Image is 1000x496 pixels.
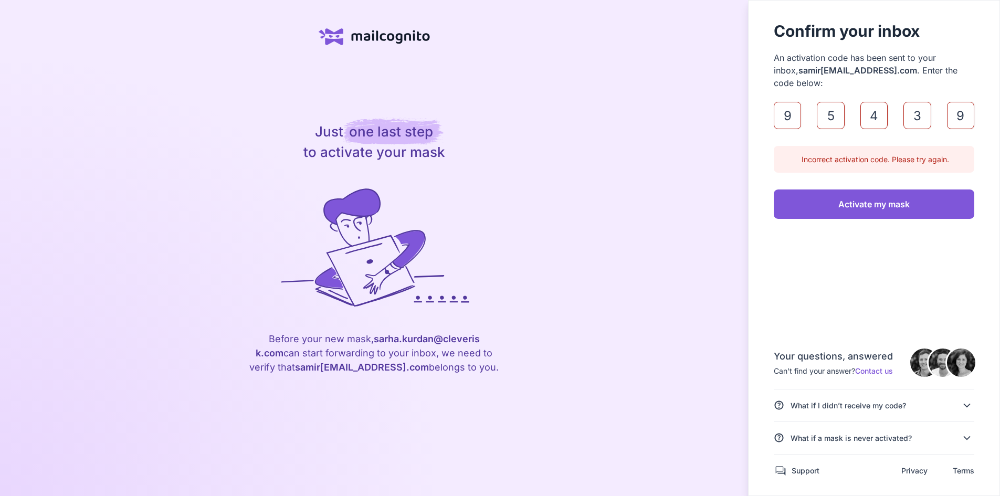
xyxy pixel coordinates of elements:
div: An activation code has been sent to your inbox, . Enter the code below: [774,51,974,89]
span: samir .com [798,65,917,76]
a: Contact us [855,366,893,375]
form: validateAlias [774,102,974,219]
div: to activate your mask [303,121,445,162]
span: [EMAIL_ADDRESS] [320,362,406,373]
input: 0 [860,102,888,129]
span: [EMAIL_ADDRESS] [820,65,897,76]
div: What if a mask is never activated? [791,432,912,444]
h1: Confirm your inbox [774,19,974,43]
span: samir .com [295,362,429,373]
div: Can't find your answer? [774,365,900,376]
input: 0 [903,102,931,129]
div: What if I didn’t receive my code? [791,400,906,411]
input: 0 [817,102,844,129]
div: Your questions, answered [774,349,900,363]
div: Incorrect activation code. Please try again. [774,146,974,173]
a: Activate my mask [774,189,974,219]
span: Just [315,123,343,140]
span: one last step [343,117,444,145]
span: sarha .com [256,333,480,358]
input: 0 [774,102,801,129]
div: Forum [774,469,787,471]
div: Before your new mask, can start forwarding to your inbox, we need to verify that belongs to you. [248,332,500,374]
a: Terms [953,465,974,476]
a: Privacy [901,465,928,476]
span: .kurdan@cleverisk [256,333,480,358]
a: Support [792,466,819,475]
input: 0 [947,102,974,129]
